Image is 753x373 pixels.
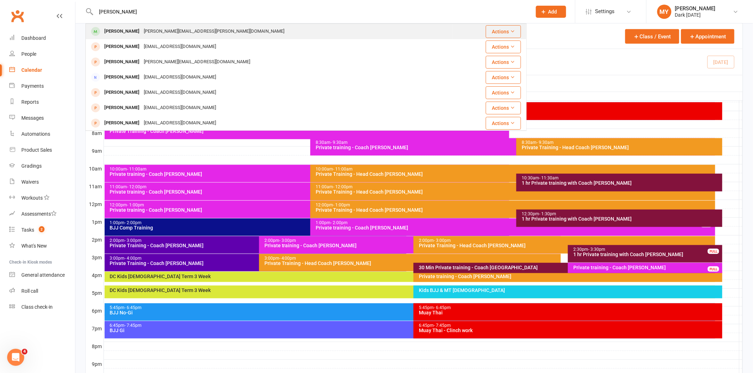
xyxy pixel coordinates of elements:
div: 1 hr Private training with Coach [PERSON_NAME] [573,252,721,257]
div: Muay Thai - Clinch work [418,328,721,333]
div: [PERSON_NAME] [102,57,142,67]
div: Private training - Coach [PERSON_NAME] [110,189,508,194]
div: [EMAIL_ADDRESS][DOMAIN_NAME] [142,103,218,113]
div: Muay Thai [418,109,721,114]
div: Messages [21,115,44,121]
div: Private training - Coach [PERSON_NAME] [418,274,721,279]
a: Tasks 2 [9,222,75,238]
span: - 3:00pm [434,238,451,243]
div: DC Kids [DEMOGRAPHIC_DATA] Term 3 Week [110,288,714,293]
a: Payments [9,78,75,94]
button: Actions [486,25,521,38]
button: Actions [486,102,521,114]
div: [EMAIL_ADDRESS][DOMAIN_NAME] [142,118,218,128]
span: - 2:00pm [331,220,348,225]
button: Actions [486,86,521,99]
th: 1pm [86,217,104,226]
span: - 12:00pm [127,184,147,189]
a: Class kiosk mode [9,299,75,315]
div: Kids BJJ & MT [DEMOGRAPHIC_DATA] [418,288,721,293]
th: 3pm [86,253,104,262]
div: BJJ Gi [110,328,714,333]
div: [PERSON_NAME] [102,118,142,128]
span: Add [548,9,557,15]
div: Private Training - Head Coach [PERSON_NAME] [315,207,714,212]
div: 3:00pm [110,256,405,261]
a: Gradings [9,158,75,174]
div: Private training - Coach [PERSON_NAME] [264,243,559,248]
div: FULL [708,266,719,272]
div: 11:00am [110,185,508,189]
div: DC Kids [DEMOGRAPHIC_DATA] Term 3 Week [110,274,714,279]
iframe: Intercom live chat [7,349,24,366]
div: 5:45pm [110,306,714,310]
span: - 4:00pm [279,256,296,261]
div: Reports [21,99,39,105]
span: - 11:30am [539,175,559,180]
div: 1 hr Private training with Coach [PERSON_NAME] [521,180,721,185]
th: 12pm [86,200,104,209]
div: 10:00am [110,167,508,172]
div: BJJ No-Gi [110,310,714,315]
a: Product Sales [9,142,75,158]
button: Actions [486,71,521,84]
span: - 1:30pm [539,211,556,216]
div: Dark [DATE] [675,12,716,18]
div: 12:30pm [521,212,721,216]
div: Private training - Coach [PERSON_NAME] [573,265,721,270]
div: 10:00am [315,167,714,172]
a: Calendar [9,62,75,78]
div: 1:00pm [315,221,714,225]
span: - 12:00pm [333,184,353,189]
div: Class check-in [21,304,53,310]
div: 5:45pm [418,306,721,310]
span: - 6:45pm [125,305,142,310]
a: Dashboard [9,30,75,46]
span: - 9:30am [331,140,348,145]
div: 6:45pm [110,323,714,328]
div: Private training - Coach [PERSON_NAME] [110,172,508,177]
th: 5pm [86,288,104,297]
div: 1:00pm [110,221,508,225]
input: Search... [94,7,527,17]
div: 8:30am [521,140,721,145]
div: [PERSON_NAME] [102,87,142,98]
th: 10am [86,164,104,173]
div: Gradings [21,163,42,169]
th: 7pm [86,324,104,333]
div: 2:30pm [573,247,721,252]
span: 2 [39,226,44,232]
div: 6:45pm [418,323,721,328]
div: Dashboard [21,35,46,41]
div: Roll call [21,288,38,294]
span: - 3:30pm [588,247,605,252]
a: Workouts [9,190,75,206]
span: - 1:00pm [333,202,350,207]
div: [PERSON_NAME] [675,5,716,12]
span: - 3:00pm [279,238,296,243]
div: [EMAIL_ADDRESS][DOMAIN_NAME] [142,87,218,98]
span: - 9:30am [537,140,554,145]
div: Private training - Coach [PERSON_NAME] [315,145,714,150]
span: 4 [22,349,27,355]
button: Actions [486,56,521,69]
div: Waivers [21,179,39,185]
span: - 7:45pm [434,323,451,328]
div: MY [657,5,672,19]
div: 10:30am [521,176,721,180]
a: Assessments [9,206,75,222]
div: Tasks [21,227,34,233]
a: Clubworx [9,7,26,25]
div: Payments [21,83,44,89]
div: 2:00pm [264,238,559,243]
div: [EMAIL_ADDRESS][DOMAIN_NAME] [142,72,218,82]
div: 1 hr Private training with Coach [PERSON_NAME] [521,216,721,221]
th: 8pm [86,342,104,351]
div: Private Training - Head Coach [PERSON_NAME] [521,145,721,150]
th: 6pm [86,306,104,315]
div: 12:00pm [315,203,714,207]
div: Private Training - Head Coach [PERSON_NAME] [264,261,559,266]
span: - 7:45pm [125,323,142,328]
div: Workouts [21,195,43,201]
button: Actions [486,40,521,53]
